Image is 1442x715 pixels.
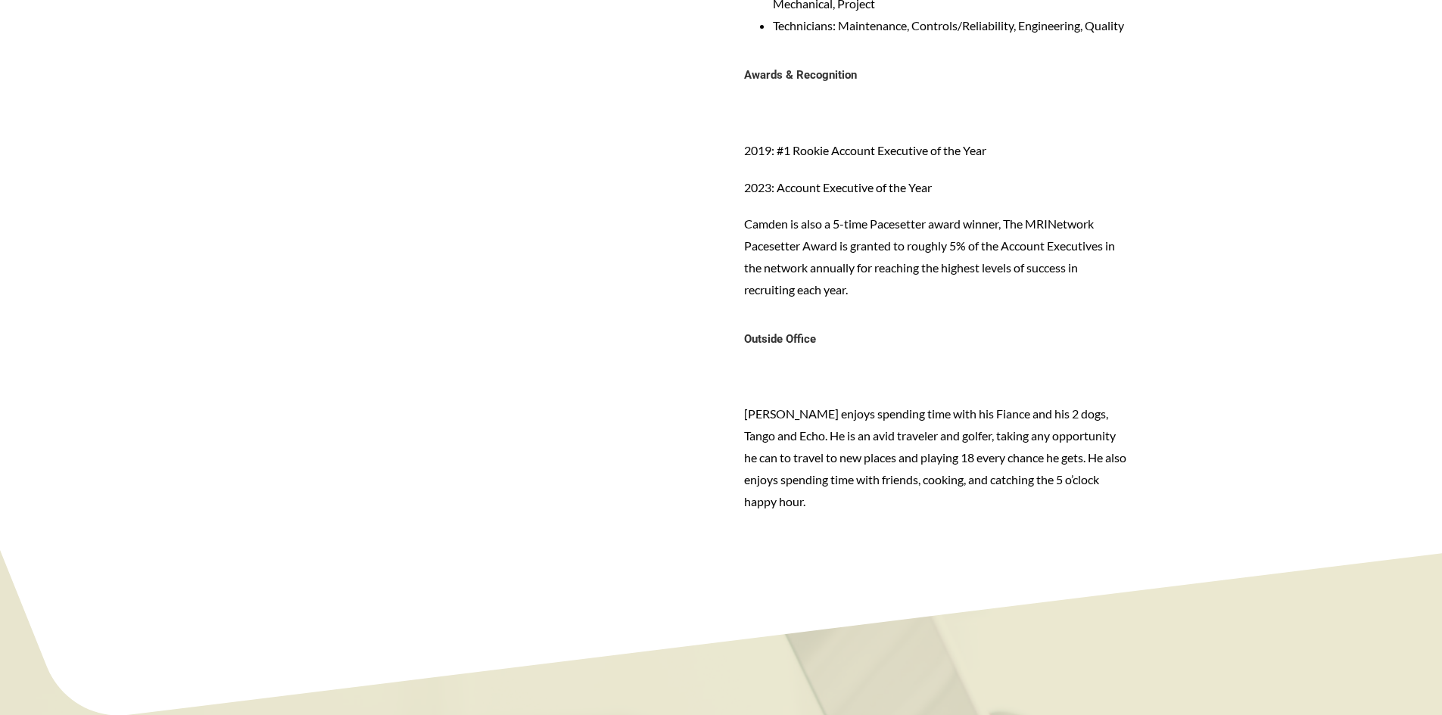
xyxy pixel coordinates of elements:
li: Technicians: Maintenance, Controls/Reliability, Engineering, Quality [773,15,1130,37]
h4: Outside Office [744,331,1130,352]
p: [PERSON_NAME] enjoys spending time with his Fiance and his 2 dogs, Tango and Echo. He is an avid ... [744,403,1130,512]
p: 2023: Account Executive of the Year [744,177,1130,199]
h4: Awards & Recognition [744,67,1130,88]
p: Camden is also a 5-time Pacesetter award winner, The MRINetwork Pacesetter Award is granted to ro... [744,213,1130,300]
p: 2019: #1 Rookie Account Executive of the Year [744,140,1130,162]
